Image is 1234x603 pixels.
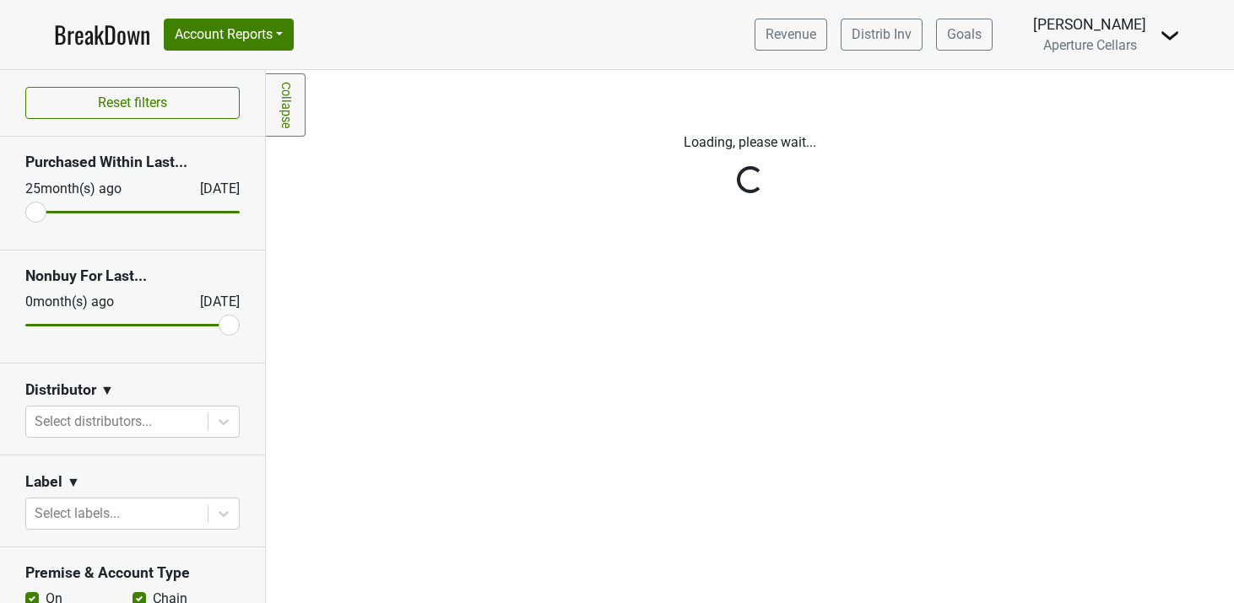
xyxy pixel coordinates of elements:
[164,19,294,51] button: Account Reports
[282,132,1219,153] p: Loading, please wait...
[1043,37,1137,53] span: Aperture Cellars
[841,19,923,51] a: Distrib Inv
[1160,25,1180,46] img: Dropdown Menu
[1033,13,1146,35] div: [PERSON_NAME]
[266,73,306,137] a: Collapse
[755,19,827,51] a: Revenue
[936,19,993,51] a: Goals
[54,17,150,52] a: BreakDown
